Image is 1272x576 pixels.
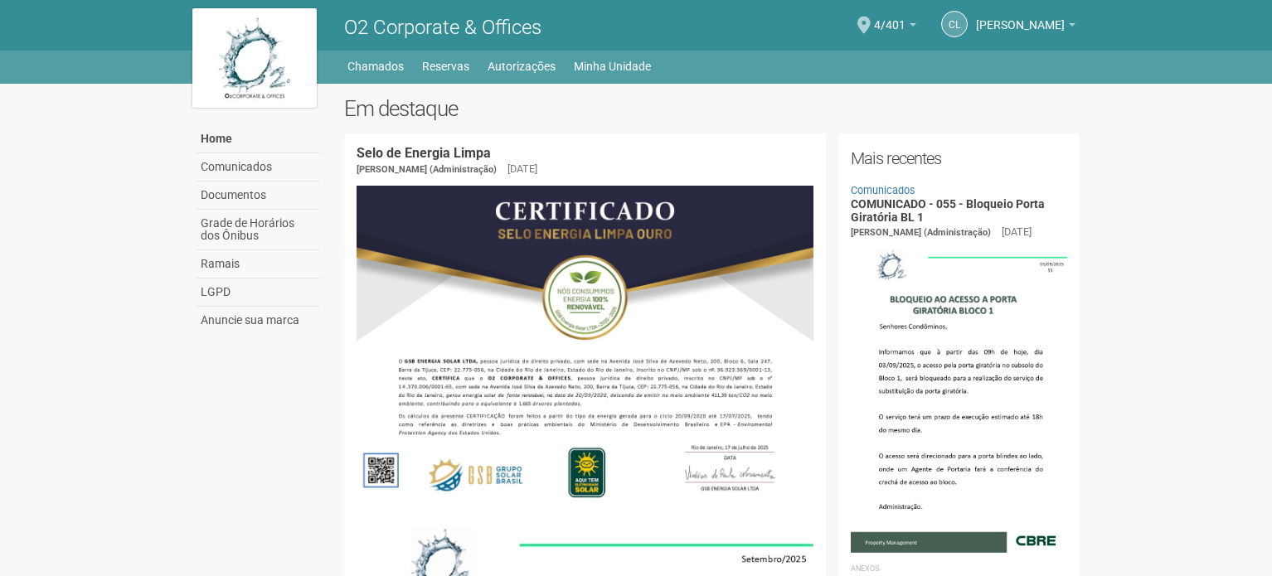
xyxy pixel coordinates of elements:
a: Autorizações [488,55,556,78]
img: logo.jpg [192,8,317,108]
img: COMUNICADO%20-%20055%20-%20Bloqueio%20Porta%20Girat%C3%B3ria%20BL%201.jpg [851,240,1067,552]
span: O2 Corporate & Offices [344,16,541,39]
span: Claudia Luíza Soares de Castro [976,2,1065,31]
img: COMUNICADO%20-%20054%20-%20Selo%20de%20Energia%20Limpa%20-%20P%C3%A1g.%202.jpg [357,186,813,509]
a: CL [941,11,968,37]
span: [PERSON_NAME] (Administração) [851,227,991,238]
a: Documentos [197,182,319,210]
a: Comunicados [851,184,915,196]
a: Ramais [197,250,319,278]
a: LGPD [197,278,319,307]
a: Grade de Horários dos Ônibus [197,210,319,250]
h2: Mais recentes [851,146,1067,171]
a: Selo de Energia Limpa [357,145,491,161]
a: Reservas [422,55,469,78]
a: 4/401 [874,21,916,34]
a: Home [197,125,319,153]
a: Comunicados [197,153,319,182]
div: [DATE] [1002,225,1032,240]
a: Anuncie sua marca [197,307,319,334]
h2: Em destaque [344,96,1080,121]
a: [PERSON_NAME] [976,21,1075,34]
div: [DATE] [507,162,537,177]
a: COMUNICADO - 055 - Bloqueio Porta Giratória BL 1 [851,197,1045,223]
a: Chamados [347,55,404,78]
a: Minha Unidade [574,55,651,78]
span: 4/401 [874,2,905,31]
li: Anexos [851,561,1067,576]
span: [PERSON_NAME] (Administração) [357,164,497,175]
